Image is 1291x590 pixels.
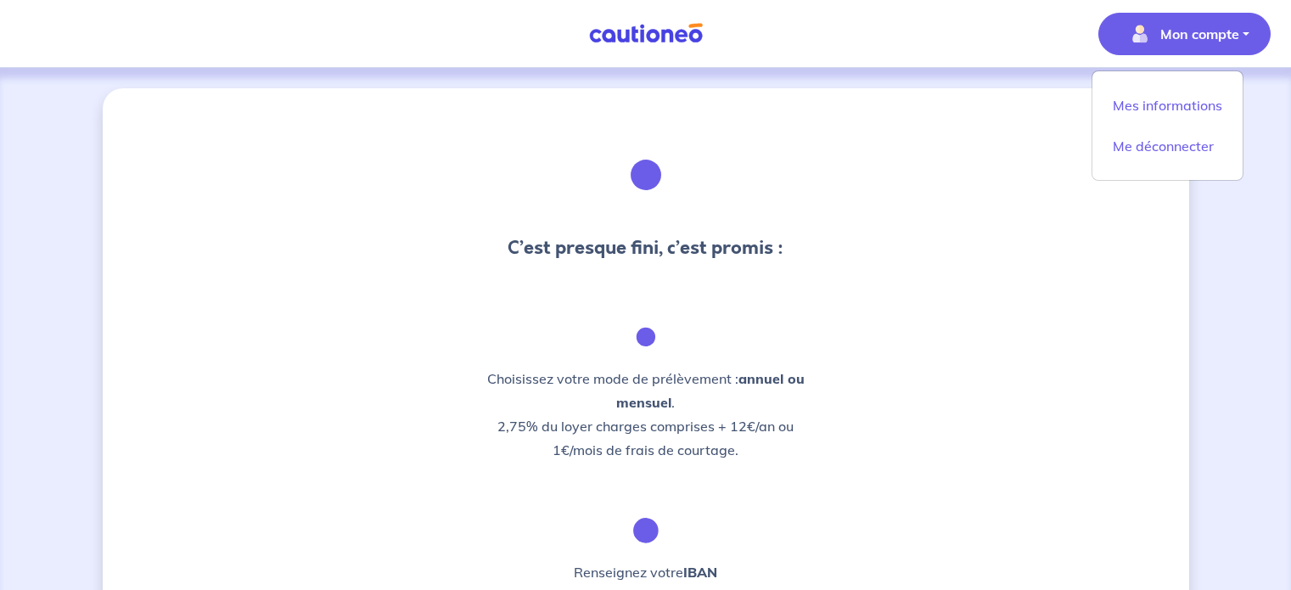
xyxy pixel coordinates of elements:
a: Me déconnecter [1099,132,1236,160]
h3: C’est presque fini, c’est promis : [508,234,783,261]
img: illu_document_signature.svg [600,129,692,221]
p: Choisissez votre mode de prélèvement : . 2,75% du loyer charges comprises + 12€/an ou 1€/mois de ... [483,367,809,462]
p: Renseignez votre [574,560,717,584]
p: Mon compte [1160,24,1239,44]
img: Cautioneo [582,23,710,44]
a: Mes informations [1099,92,1236,119]
img: illu_pay_2.svg [623,508,669,553]
img: illu_account_valid_menu.svg [1126,20,1153,48]
div: illu_account_valid_menu.svgMon compte [1092,70,1243,181]
button: illu_account_valid_menu.svgMon compte [1098,13,1271,55]
strong: IBAN [683,564,717,581]
img: illu_calendar_1.svg [623,314,669,360]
